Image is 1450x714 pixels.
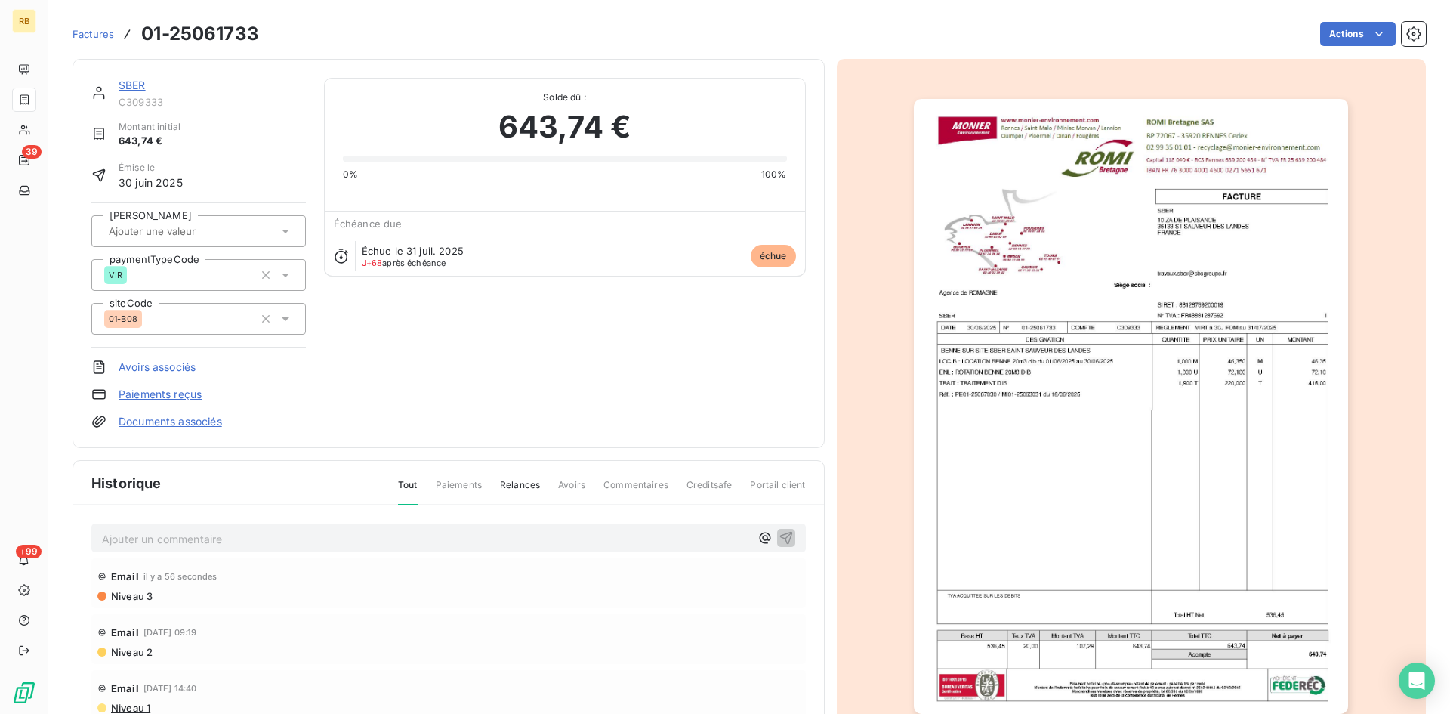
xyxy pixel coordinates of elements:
[72,26,114,42] a: Factures
[109,270,122,280] span: VIR
[1320,22,1396,46] button: Actions
[750,478,805,504] span: Portail client
[91,473,162,493] span: Historique
[143,628,197,637] span: [DATE] 09:19
[111,682,139,694] span: Email
[110,590,153,602] span: Niveau 3
[436,478,482,504] span: Paiements
[119,79,146,91] a: SBER
[110,646,153,658] span: Niveau 2
[343,91,787,104] span: Solde dû :
[119,134,180,149] span: 643,74 €
[398,478,418,505] span: Tout
[119,360,196,375] a: Avoirs associés
[143,572,217,581] span: il y a 56 secondes
[119,175,183,190] span: 30 juin 2025
[500,478,540,504] span: Relances
[761,168,787,181] span: 100%
[362,258,446,267] span: après échéance
[119,161,183,175] span: Émise le
[119,414,222,429] a: Documents associés
[107,224,259,238] input: Ajouter une valeur
[16,545,42,558] span: +99
[343,168,358,181] span: 0%
[119,96,306,108] span: C309333
[12,9,36,33] div: RB
[72,28,114,40] span: Factures
[751,245,796,267] span: échue
[110,702,150,714] span: Niveau 1
[603,478,668,504] span: Commentaires
[1399,663,1435,699] div: Open Intercom Messenger
[111,626,139,638] span: Email
[334,218,403,230] span: Échéance due
[12,681,36,705] img: Logo LeanPay
[111,570,139,583] span: Email
[22,145,42,159] span: 39
[143,684,197,693] span: [DATE] 14:40
[686,478,733,504] span: Creditsafe
[558,478,585,504] span: Avoirs
[362,245,464,257] span: Échue le 31 juil. 2025
[109,314,137,323] span: 01-B08
[141,20,259,48] h3: 01-25061733
[119,387,202,402] a: Paiements reçus
[362,258,383,268] span: J+68
[914,99,1348,714] img: invoice_thumbnail
[498,104,631,150] span: 643,74 €
[119,120,180,134] span: Montant initial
